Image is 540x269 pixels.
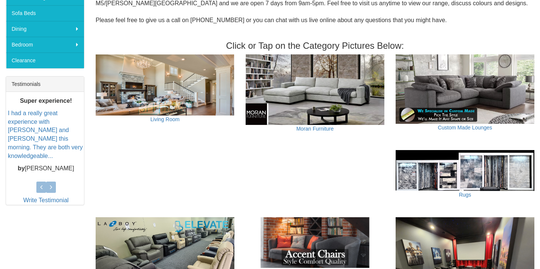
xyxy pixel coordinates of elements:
[6,37,84,53] a: Bedroom
[296,126,334,132] a: Moran Furniture
[6,53,84,68] a: Clearance
[96,41,534,51] h3: Click or Tap on the Category Pictures Below:
[23,197,69,203] a: Write Testimonial
[8,110,83,159] a: I had a really great experience with [PERSON_NAME] and [PERSON_NAME] this morning. They are both ...
[6,5,84,21] a: Sofa Beds
[246,217,384,268] img: Accent Chairs
[459,192,471,198] a: Rugs
[18,165,25,171] b: by
[8,164,84,173] p: [PERSON_NAME]
[20,98,72,104] b: Super experience!
[246,54,384,125] img: Moran Furniture
[96,54,234,116] img: Living Room
[396,54,534,124] img: Custom Made Lounges
[396,150,534,191] img: Rugs
[438,125,492,131] a: Custom Made Lounges
[150,116,180,122] a: Living Room
[6,77,84,92] div: Testimonials
[6,21,84,37] a: Dining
